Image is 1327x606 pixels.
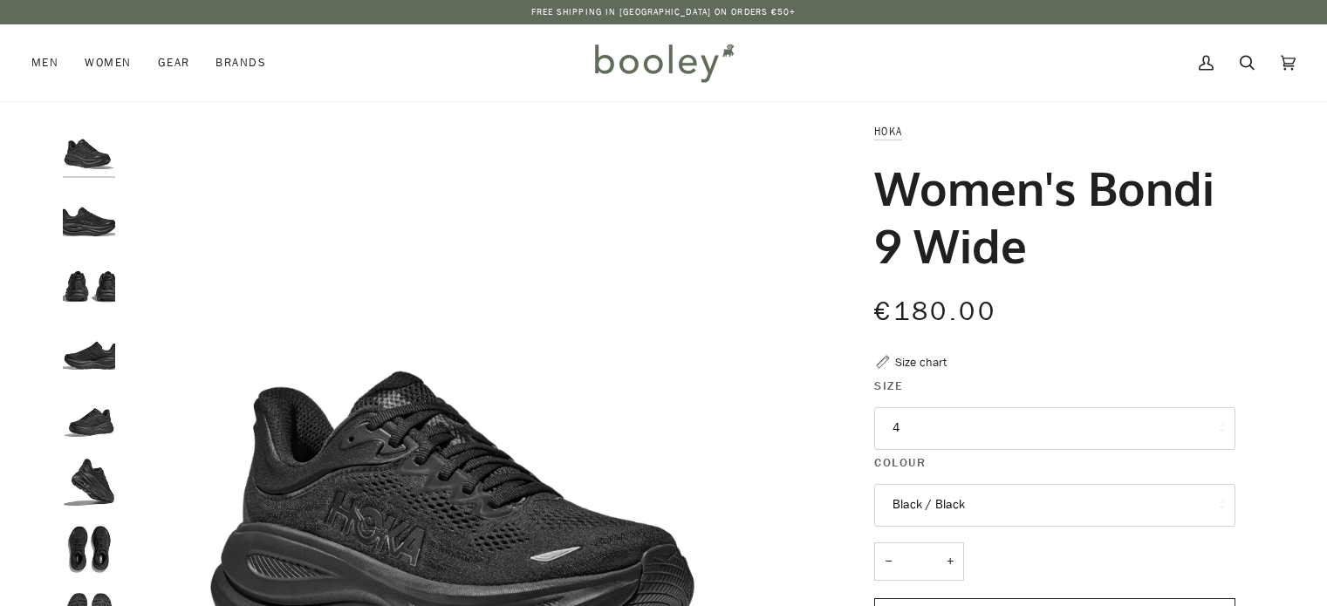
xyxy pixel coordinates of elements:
[85,54,131,71] span: Women
[72,24,144,101] a: Women
[215,54,266,71] span: Brands
[874,124,902,139] a: Hoka
[874,377,903,395] span: Size
[874,484,1235,527] button: Black / Black
[63,456,115,508] img: Hoka Women's Bondi 9 Wide Black / Black - Booley Galway
[874,294,996,330] span: €180.00
[874,159,1222,274] h1: Women's Bondi 9 Wide
[63,323,115,375] img: Hoka Women's Bondi 9 Wide Black / Black - Booley Galway
[158,54,190,71] span: Gear
[874,407,1235,450] button: 4
[202,24,279,101] a: Brands
[587,37,740,88] img: Booley
[63,523,115,575] img: Hoka Women's Bondi 9 Wide Black / Black - Booley Galway
[145,24,203,101] a: Gear
[936,542,964,582] button: +
[874,542,902,582] button: −
[874,453,926,472] span: Colour
[31,54,58,71] span: Men
[31,24,72,101] a: Men
[531,5,797,19] p: Free Shipping in [GEOGRAPHIC_DATA] on Orders €50+
[895,353,947,371] div: Size chart
[63,255,115,308] img: Hoka Women's Bondi 9 Wide Black / Black - Booley Galway
[63,390,115,442] img: Hoka Women's Bondi 9 Wide Black / Black - Booley Galway
[63,189,115,242] img: Hoka Women's Bondi 9 Wide Black / Black - Booley Galway
[874,542,964,582] input: Quantity
[63,122,115,174] img: Hoka Women's Bondi 9 Wide Black / Black - Booley Galway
